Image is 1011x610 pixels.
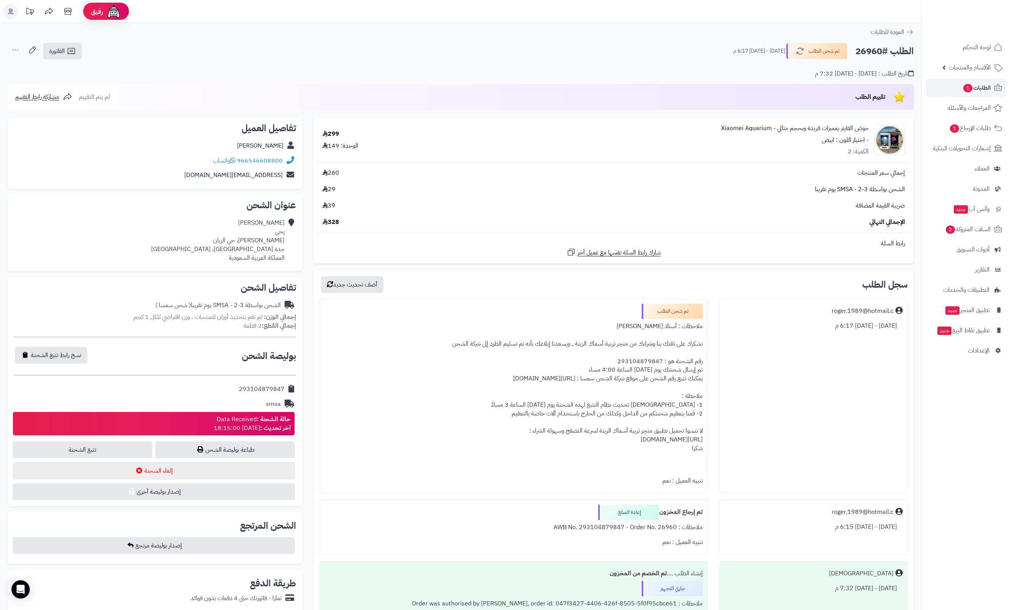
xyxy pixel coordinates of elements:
a: تحديثات المنصة [20,4,39,21]
h2: عنوان الشحن [14,201,296,210]
span: المدونة [973,183,990,194]
span: العملاء [975,163,990,174]
a: السلات المتروكة2 [926,220,1006,238]
small: 2 قطعة [243,321,296,330]
div: ملاحظات : أستاذ [PERSON_NAME] نشكرك على ثقتك بنا وشراءك من متجر تربية أسماك الزينة , ويسعدنا إبلا... [325,319,703,473]
small: [DATE] - [DATE] 6:17 م [733,47,785,55]
a: التطبيقات والخدمات [926,281,1006,299]
span: التقارير [975,264,990,275]
span: 39 [322,201,335,210]
a: واتساب [213,156,235,165]
a: 966546608800 [237,156,283,165]
span: الطلبات [963,82,991,93]
div: تنبيه العميل : نعم [325,535,703,550]
div: roger.1989@hotmail.c [832,508,893,517]
h2: الشحن المرتجع [240,521,296,530]
span: تطبيق المتجر [945,305,990,315]
span: لوحة التحكم [963,42,991,53]
a: مشاركة رابط التقييم [15,92,72,101]
div: إنشاء الطلب .... [325,566,703,581]
span: المراجعات والأسئلة [948,103,991,113]
a: طباعة بوليصة الشحن [155,441,295,458]
span: ضريبة القيمة المضافة [856,201,905,210]
button: إصدار بوليصة مرتجع [13,537,295,554]
div: رابط السلة [317,239,911,248]
span: نسخ رابط تتبع الشحنة [31,351,81,360]
div: roger.1989@hotmail.c [832,307,893,315]
a: الطلبات1 [926,79,1006,97]
strong: حالة الشحنة : [257,415,291,424]
div: [DATE] - [DATE] 6:17 م [724,319,903,333]
span: جديد [945,306,959,315]
span: الفاتورة [49,47,65,56]
div: الكمية: 2 [848,147,869,156]
span: الأقسام والمنتجات [949,62,991,73]
small: - اختيار اللون : ابيض [822,135,869,145]
div: تنبيه العميل : نعم [325,473,703,488]
span: 1 [950,124,959,133]
span: تقييم الطلب [855,92,885,101]
span: السلات المتروكة [945,224,991,235]
span: جديد [954,205,968,214]
div: إعادة المبلغ [598,505,659,520]
span: الشحن بواسطة SMSA - 2-3 يوم تقريبا [815,185,905,194]
div: smsa [266,400,281,409]
a: تطبيق نقاط البيعجديد [926,321,1006,340]
h2: بوليصة الشحن [242,351,296,361]
strong: إجمالي الوزن: [264,312,296,322]
a: حوض الفايتر بمميزات فريدة وبحجم مثالي - Xiaomei Aquarium [721,124,869,133]
h2: الطلب #26960 [855,43,914,59]
span: تطبيق نقاط البيع [937,325,990,336]
div: 299 [322,130,339,138]
span: الإعدادات [968,345,990,356]
img: logo-2.png [959,6,1004,22]
span: رفيق [91,7,103,16]
div: جاري التجهيز [642,581,703,596]
a: شارك رابط السلة نفسها مع عميل آخر [567,248,661,257]
span: 1 [963,84,972,92]
span: أدوات التسويق [956,244,990,255]
span: العودة للطلبات [871,27,904,37]
button: أضف تحديث جديد [321,276,383,293]
div: ملاحظات : AWB No. 293104879847 - Order No. 26960 [325,520,703,535]
span: لم يتم التقييم [79,92,110,101]
a: تطبيق المتجرجديد [926,301,1006,319]
div: تاريخ الطلب : [DATE] - [DATE] 7:32 م [815,69,914,78]
div: [PERSON_NAME] يحي [PERSON_NAME]، حي الريان جدة [GEOGRAPHIC_DATA]، [GEOGRAPHIC_DATA] المملكة العرب... [151,219,285,262]
div: 293104879847 [239,385,285,394]
h2: طريقة الدفع [250,579,296,588]
div: [DEMOGRAPHIC_DATA] [829,569,893,578]
div: الشحن بواسطة SMSA - 2-3 يوم تقريبا [155,301,281,310]
a: العودة للطلبات [871,27,914,37]
b: تم إرجاع المخزون [659,507,703,517]
div: Open Intercom Messenger [11,580,30,599]
a: المدونة [926,180,1006,198]
span: التطبيقات والخدمات [943,285,990,295]
button: تم شحن الطلب [786,43,847,59]
button: نسخ رابط تتبع الشحنة [15,347,87,364]
b: تم الخصم من المخزون [610,569,667,578]
a: المراجعات والأسئلة [926,99,1006,117]
button: إصدار بوليصة أخرى [13,483,295,500]
span: الإجمالي النهائي [869,218,905,227]
a: وآتس آبجديد [926,200,1006,218]
img: ai-face.png [106,4,121,19]
span: إجمالي سعر المنتجات [857,169,905,177]
h2: تفاصيل العميل [14,124,296,133]
a: [PERSON_NAME] [237,141,283,150]
a: العملاء [926,159,1006,178]
span: 2 [946,225,955,234]
a: تتبع الشحنة [13,441,152,458]
span: جديد [937,327,951,335]
span: 260 [322,169,339,177]
span: وآتس آب [953,204,990,214]
span: 29 [322,185,335,194]
span: إشعارات التحويلات البنكية [933,143,991,154]
a: طلبات الإرجاع1 [926,119,1006,137]
a: الإعدادات [926,341,1006,360]
div: الوحدة: 149 [322,142,358,150]
span: مشاركة رابط التقييم [15,92,59,101]
div: Data Received [DATE] 18:15:00 [214,415,291,433]
button: إلغاء الشحنة [13,462,295,480]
